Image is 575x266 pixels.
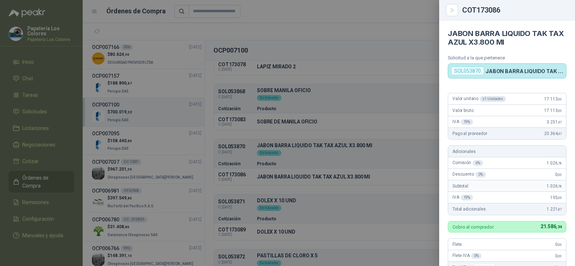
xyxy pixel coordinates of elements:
[550,195,562,200] span: 195
[448,29,566,46] h4: JABON BARRA LIQUIDO TAK TAX AZUL X3.800 Ml
[452,119,473,125] span: IVA
[557,196,562,200] span: ,09
[452,131,487,136] span: Pago al proveedor
[452,160,483,166] span: Comisión
[448,6,456,14] button: Close
[555,172,562,177] span: 0
[461,195,473,200] div: 19 %
[544,131,562,136] span: 20.364
[461,119,473,125] div: 19 %
[448,203,566,215] div: Total adicionales
[557,120,562,124] span: ,47
[557,173,562,177] span: ,00
[557,97,562,101] span: ,00
[448,55,566,60] p: Solicitud a la que pertenece
[555,253,562,258] span: 0
[462,6,566,14] div: COT173086
[557,109,562,113] span: ,00
[452,253,482,259] span: Flete IVA
[557,161,562,165] span: ,78
[556,225,562,229] span: ,34
[547,184,562,189] span: 1.026
[557,132,562,136] span: ,47
[452,225,494,229] p: Cobro al comprador
[557,207,562,211] span: ,87
[471,253,482,259] div: 0 %
[555,242,562,247] span: 0
[473,160,483,166] div: 6 %
[557,254,562,258] span: ,00
[540,224,562,229] span: 21.586
[557,184,562,188] span: ,78
[452,108,473,113] span: Valor bruto
[452,184,468,189] span: Subtotal
[547,120,562,125] span: 3.251
[452,242,462,247] span: Flete
[486,68,563,74] p: JABON BARRA LIQUIDO TAK TAX AZUL X3.800 Ml
[448,146,566,157] div: Adicionales
[557,243,562,247] span: ,00
[452,172,486,177] span: Descuento
[452,195,473,200] span: IVA
[544,96,562,102] span: 17.113
[475,172,486,177] div: 0 %
[544,108,562,113] span: 17.113
[480,96,506,102] div: x 1 Unidades
[451,67,484,75] div: SOL053870
[452,96,506,102] span: Valor unitario
[547,207,562,212] span: 1.221
[547,161,562,166] span: 1.026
